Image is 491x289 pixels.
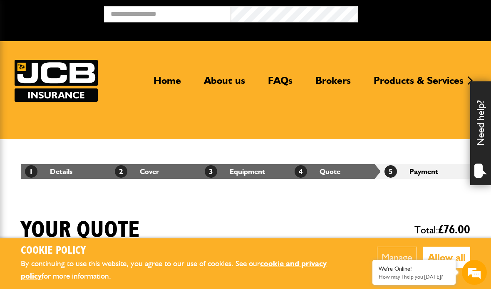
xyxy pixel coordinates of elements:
[380,164,470,179] li: Payment
[414,220,470,240] span: Total:
[358,6,485,19] button: Broker Login
[290,164,380,179] li: Quote
[205,165,217,178] span: 3
[377,247,417,268] button: Manage
[198,74,251,93] a: About us
[15,60,98,102] a: JCB Insurance Services
[15,60,98,102] img: JCB Insurance Services logo
[115,165,127,178] span: 2
[444,224,470,236] span: 76.00
[438,224,470,236] span: £
[205,167,265,176] a: 3Equipment
[470,81,491,185] div: Need help?
[25,165,37,178] span: 1
[423,247,470,268] button: Allow all
[379,265,449,272] div: We're Online!
[262,74,299,93] a: FAQs
[309,74,357,93] a: Brokers
[115,167,159,176] a: 2Cover
[21,245,352,257] h2: Cookie Policy
[21,257,352,283] p: By continuing to use this website, you agree to our use of cookies. See our for more information.
[147,74,187,93] a: Home
[21,216,140,244] h1: Your quote
[379,274,449,280] p: How may I help you today?
[367,74,470,93] a: Products & Services
[295,165,307,178] span: 4
[384,165,397,178] span: 5
[25,167,72,176] a: 1Details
